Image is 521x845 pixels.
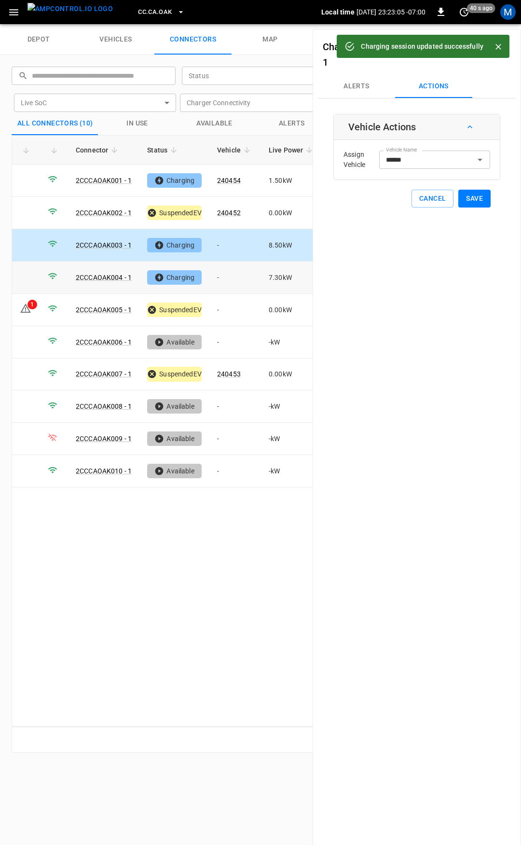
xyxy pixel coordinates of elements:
[232,24,309,55] a: map
[77,24,154,55] a: vehicles
[411,190,453,208] button: Cancel
[76,402,132,410] a: 2CCCAOAK008 - 1
[217,209,241,217] a: 240452
[261,390,324,423] td: - kW
[261,165,324,197] td: 1.50 kW
[147,464,202,478] div: Available
[134,3,188,22] button: CC.CA.OAK
[76,241,132,249] a: 2CCCAOAK003 - 1
[76,209,132,217] a: 2CCCAOAK002 - 1
[147,399,202,414] div: Available
[261,359,324,391] td: 0.00 kW
[261,197,324,229] td: 0.00 kW
[261,262,324,294] td: 7.30 kW
[147,367,202,381] div: SuspendedEV
[491,40,506,54] button: Close
[147,238,202,252] div: Charging
[147,431,202,446] div: Available
[154,24,232,55] a: connectors
[395,75,472,98] button: Actions
[209,326,261,359] td: -
[261,423,324,455] td: - kW
[323,41,426,53] a: Charger 2CCCAOAK003
[76,370,132,378] a: 2CCCAOAK007 - 1
[209,423,261,455] td: -
[269,144,316,156] span: Live Power
[76,177,132,184] a: 2CCCAOAK001 - 1
[147,270,202,285] div: Charging
[12,112,99,135] button: All Connectors (10)
[318,75,516,98] div: Connectors submenus tabs
[209,294,261,326] td: -
[323,39,480,70] h6: -
[147,206,202,220] div: SuspendedEV
[76,274,132,281] a: 2CCCAOAK004 - 1
[261,326,324,359] td: - kW
[76,467,132,475] a: 2CCCAOAK010 - 1
[467,3,495,13] span: 40 s ago
[147,335,202,349] div: Available
[209,262,261,294] td: -
[27,3,113,15] img: ampcontrol.io logo
[321,7,355,17] p: Local time
[456,4,472,20] button: set refresh interval
[138,7,172,18] span: CC.CA.OAK
[348,119,416,135] h6: Vehicle Actions
[76,338,132,346] a: 2CCCAOAK006 - 1
[176,112,253,135] button: Available
[343,150,379,170] p: Assign Vehicle
[27,300,37,309] div: 1
[458,190,491,208] button: Save
[209,455,261,487] td: -
[361,38,483,55] div: Charging session updated successfully
[76,144,121,156] span: Connector
[261,294,324,326] td: 0.00 kW
[209,390,261,423] td: -
[147,173,202,188] div: Charging
[147,303,202,317] div: SuspendedEV
[261,455,324,487] td: - kW
[76,306,132,314] a: 2CCCAOAK005 - 1
[500,4,516,20] div: profile-icon
[147,144,180,156] span: Status
[76,435,132,443] a: 2CCCAOAK009 - 1
[261,229,324,262] td: 8.50 kW
[209,229,261,262] td: -
[217,144,253,156] span: Vehicle
[253,112,330,135] button: Alerts
[356,7,425,17] p: [DATE] 23:23:05 -07:00
[217,177,241,184] a: 240454
[473,153,487,166] button: Open
[99,112,176,135] button: in use
[386,146,417,154] label: Vehicle Name
[217,370,241,378] a: 240453
[318,75,395,98] button: Alerts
